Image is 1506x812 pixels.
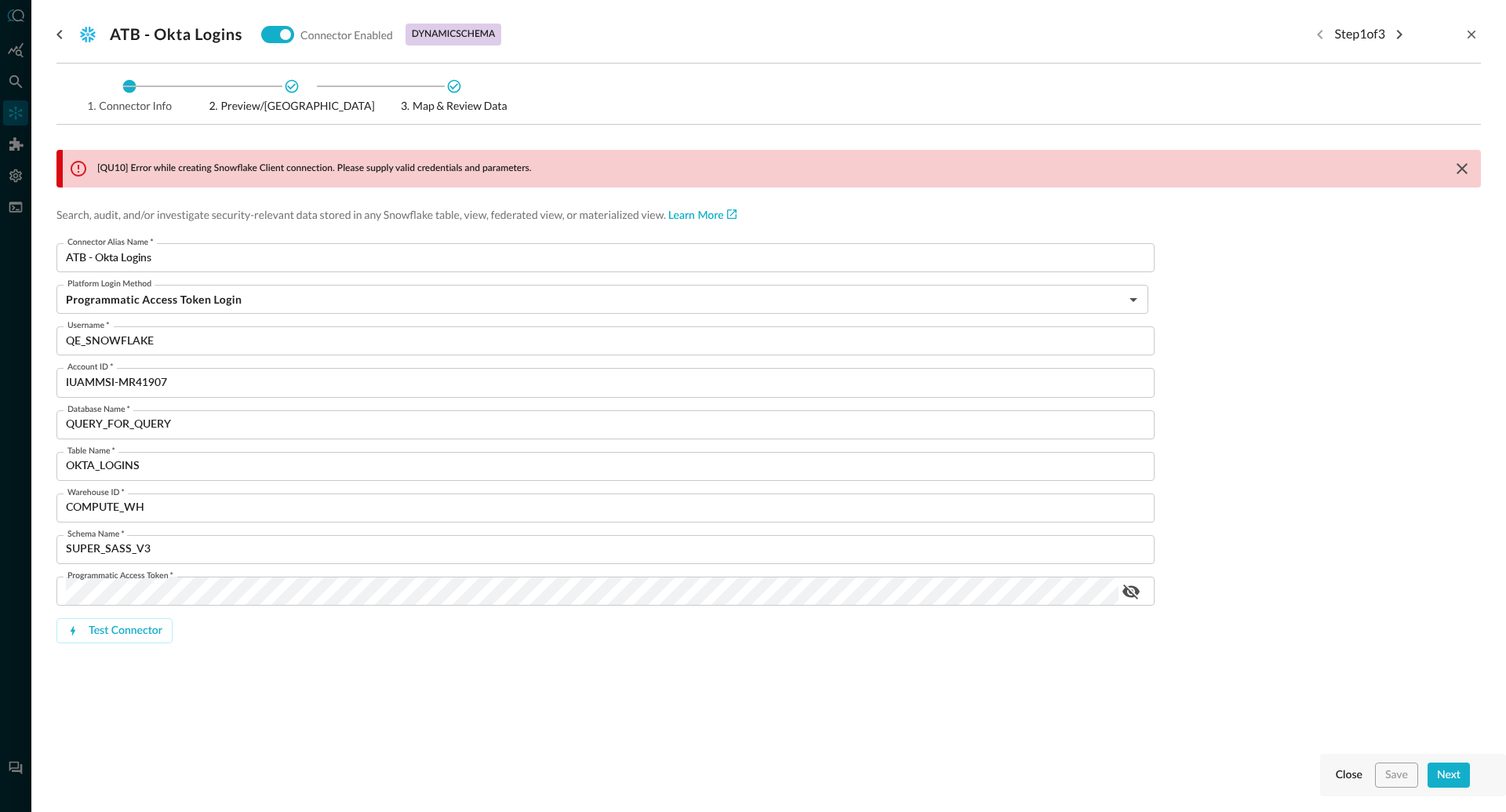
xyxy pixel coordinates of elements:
p: Step 1 of 3 [1334,25,1385,44]
label: Database Name [67,403,130,416]
p: dynamic schema [412,27,495,42]
p: Search, audit, and/or investigate security-relevant data stored in any Snowflake table, view, fed... [56,206,737,224]
svg: Snowflake [78,25,97,44]
label: Account ID [67,361,114,373]
label: Platform Login Method [67,278,151,290]
label: Programmatic Access Token [67,570,173,582]
button: Close [1333,763,1366,788]
button: show password [1119,579,1144,604]
label: Warehouse ID [67,486,125,499]
h3: ATB - Okta Logins [110,25,242,44]
p: Connector Enabled [300,27,393,43]
button: clear message banner [1453,159,1471,178]
button: close-drawer [1462,25,1481,44]
a: Learn More [668,210,737,221]
label: Username [67,319,109,332]
button: Next [1428,763,1470,788]
p: [QU10] Error while creating Snowflake Client connection. Please supply valid credentials and para... [97,162,532,176]
h5: Programmatic Access Token Login [66,292,1123,308]
label: Schema Name [67,528,125,541]
span: Preview/[GEOGRAPHIC_DATA] [209,100,374,111]
button: Next step [1387,22,1412,47]
span: Connector Info [63,100,196,111]
span: Map & Review Data [387,100,521,111]
button: go back [47,22,72,47]
label: Connector Alias Name [67,236,154,249]
label: Table Name [67,445,115,457]
button: Test Connector [56,618,173,643]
